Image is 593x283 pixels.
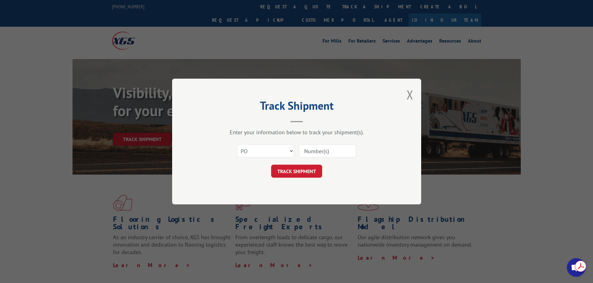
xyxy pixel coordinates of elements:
div: Open chat [567,258,586,277]
div: Enter your information below to track your shipment(s). [203,129,390,136]
input: Number(s) [299,144,356,157]
button: Close modal [407,86,413,103]
h2: Track Shipment [203,101,390,113]
button: TRACK SHIPMENT [271,165,322,178]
